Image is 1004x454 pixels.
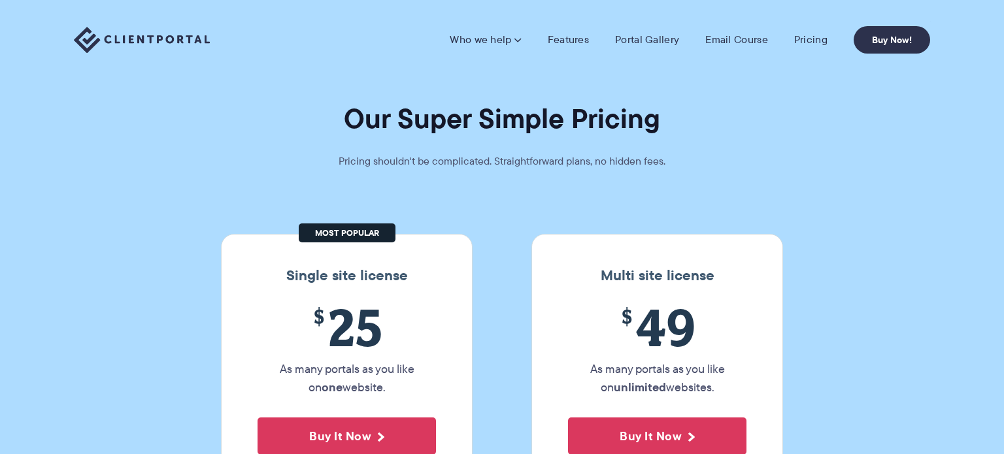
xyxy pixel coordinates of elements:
[548,33,589,46] a: Features
[235,267,459,284] h3: Single site license
[258,297,436,357] span: 25
[705,33,768,46] a: Email Course
[306,152,698,170] p: Pricing shouldn't be complicated. Straightforward plans, no hidden fees.
[568,360,746,397] p: As many portals as you like on websites.
[854,26,930,54] a: Buy Now!
[614,378,666,396] strong: unlimited
[615,33,679,46] a: Portal Gallery
[322,378,343,396] strong: one
[794,33,828,46] a: Pricing
[568,297,746,357] span: 49
[450,33,521,46] a: Who we help
[258,360,436,397] p: As many portals as you like on website.
[545,267,769,284] h3: Multi site license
